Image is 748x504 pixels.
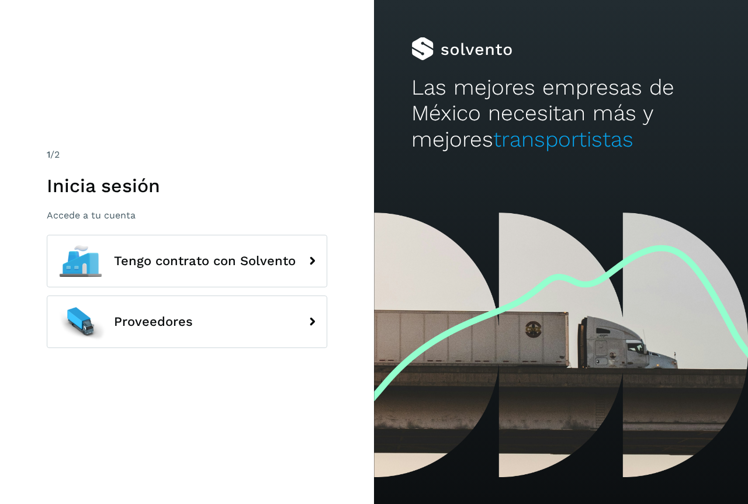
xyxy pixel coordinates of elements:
button: Proveedores [47,296,327,348]
span: Tengo contrato con Solvento [114,254,296,268]
p: Accede a tu cuenta [47,210,327,221]
h1: Inicia sesión [47,175,327,197]
button: Tengo contrato con Solvento [47,235,327,287]
span: Proveedores [114,315,193,329]
span: transportistas [493,127,633,152]
h2: Las mejores empresas de México necesitan más y mejores [411,75,711,152]
div: /2 [47,148,327,162]
span: 1 [47,149,50,160]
